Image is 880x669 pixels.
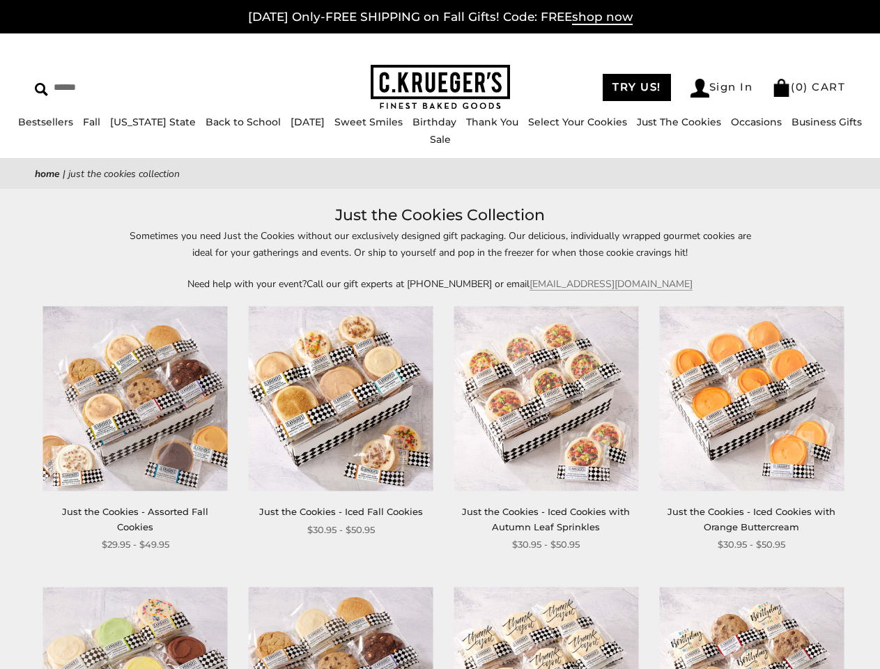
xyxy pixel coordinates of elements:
[259,506,423,517] a: Just the Cookies - Iced Fall Cookies
[18,116,73,128] a: Bestsellers
[412,116,456,128] a: Birthday
[462,506,630,532] a: Just the Cookies - Iced Cookies with Autumn Leaf Sprinkles
[796,80,804,93] span: 0
[528,116,627,128] a: Select Your Cookies
[35,77,220,98] input: Search
[35,166,845,182] nav: breadcrumbs
[659,306,844,491] img: Just the Cookies - Iced Cookies with Orange Buttercream
[62,506,208,532] a: Just the Cookies - Assorted Fall Cookies
[772,79,791,97] img: Bag
[718,537,785,552] span: $30.95 - $50.95
[120,228,761,260] p: Sometimes you need Just the Cookies without our exclusively designed gift packaging. Our deliciou...
[43,306,228,491] img: Just the Cookies - Assorted Fall Cookies
[637,116,721,128] a: Just The Cookies
[572,10,633,25] span: shop now
[371,65,510,110] img: C.KRUEGER'S
[56,203,824,228] h1: Just the Cookies Collection
[291,116,325,128] a: [DATE]
[206,116,281,128] a: Back to School
[63,167,65,180] span: |
[667,506,835,532] a: Just the Cookies - Iced Cookies with Orange Buttercream
[102,537,169,552] span: $29.95 - $49.95
[307,523,375,537] span: $30.95 - $50.95
[334,116,403,128] a: Sweet Smiles
[690,79,753,98] a: Sign In
[307,277,530,291] span: Call our gift experts at [PHONE_NUMBER] or email
[690,79,709,98] img: Account
[35,167,60,180] a: Home
[68,167,180,180] span: Just the Cookies Collection
[512,537,580,552] span: $30.95 - $50.95
[430,133,451,146] a: Sale
[731,116,782,128] a: Occasions
[35,83,48,96] img: Search
[603,74,671,101] a: TRY US!
[530,277,693,291] a: [EMAIL_ADDRESS][DOMAIN_NAME]
[83,116,100,128] a: Fall
[120,276,761,292] p: Need help with your event?
[792,116,862,128] a: Business Gifts
[110,116,196,128] a: [US_STATE] State
[466,116,518,128] a: Thank You
[454,306,638,491] img: Just the Cookies - Iced Cookies with Autumn Leaf Sprinkles
[772,80,845,93] a: (0) CART
[248,10,633,25] a: [DATE] Only-FREE SHIPPING on Fall Gifts! Code: FREEshop now
[249,306,433,491] img: Just the Cookies - Iced Fall Cookies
